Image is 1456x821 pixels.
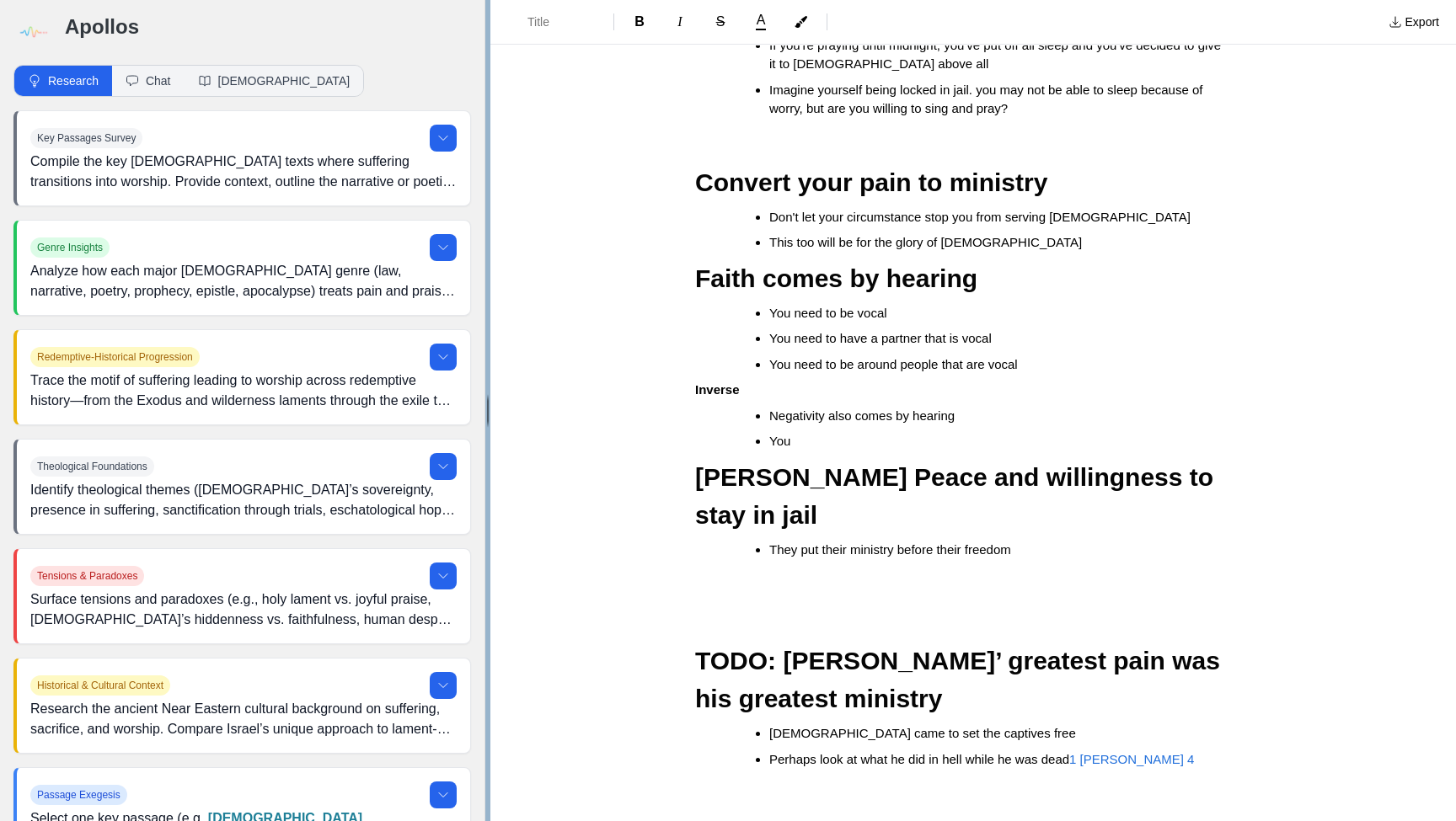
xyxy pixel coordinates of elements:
button: Format Bold [621,8,658,35]
span: You [769,434,790,448]
span: Perhaps look at what he did in hell while he was dead [769,752,1069,766]
p: Surface tensions and paradoxes (e.g., holy lament vs. joyful praise, [DEMOGRAPHIC_DATA]’s hiddenn... [30,589,457,630]
span: Key Passages Survey [30,128,142,148]
span: Don't let your circumstance stop you from serving [DEMOGRAPHIC_DATA] [769,210,1191,224]
span: Title [527,13,586,30]
span: Redemptive-Historical Progression [30,347,200,367]
span: Theological Foundations [30,456,154,477]
iframe: Drift Widget Chat Controller [1372,737,1436,801]
button: Format Strikethrough [702,8,739,35]
button: Research [14,66,112,96]
strong: Inverse [695,382,740,397]
span: You need to be around people that are vocal [769,357,1018,371]
span: You need to have a partner that is vocal [769,331,992,345]
span: TODO: [PERSON_NAME]’ greatest pain was his greatest ministry [695,647,1227,712]
span: Tensions & Paradoxes [30,566,144,586]
span: [PERSON_NAME] Peace and willingness to stay in jail [695,463,1220,529]
img: logo [13,13,51,51]
p: Analyze how each major [DEMOGRAPHIC_DATA] genre (law, narrative, poetry, prophecy, epistle, apoca... [30,261,457,301]
span: Convert your pain to ministry [695,168,1047,196]
button: Export [1378,8,1449,35]
p: Trace the motif of suffering leading to worship across redemptive history—from the Exodus and wil... [30,371,457,411]
p: Identify theological themes ([DEMOGRAPHIC_DATA]’s sovereignty, presence in suffering, sanctificat... [30,480,457,520]
span: S [716,14,725,29]
button: [DEMOGRAPHIC_DATA] [185,66,364,96]
button: A [742,10,779,34]
span: B [634,14,645,29]
span: This too will be for the glory of [DEMOGRAPHIC_DATA] [769,235,1082,249]
span: Faith comes by hearing [695,264,977,292]
span: A [757,13,766,27]
p: Compile the key [DEMOGRAPHIC_DATA] texts where suffering transitions into worship. Provide contex... [30,152,457,192]
a: 1 [PERSON_NAME] 4 [1069,752,1194,766]
span: Negativity also comes by hearing [769,408,955,423]
button: Formatting Options [497,7,607,37]
span: Passage Exegesis [30,785,127,805]
button: Chat [112,66,185,96]
p: Research the ancient Near Eastern cultural background on suffering, sacrifice, and worship. Compa... [30,699,457,739]
span: Genre Insights [30,237,110,258]
span: I [677,14,682,29]
button: Format Italics [661,8,699,35]
h3: Apollos [65,13,471,40]
span: They put their ministry before their freedom [769,542,1011,557]
span: [DEMOGRAPHIC_DATA] came to set the captives free [769,726,1076,740]
span: Historical & Cultural Context [30,675,170,696]
span: You need to be vocal [769,306,887,320]
span: Imagine yourself being locked in jail. you may not be able to sleep because of worry, but are you... [769,83,1207,116]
